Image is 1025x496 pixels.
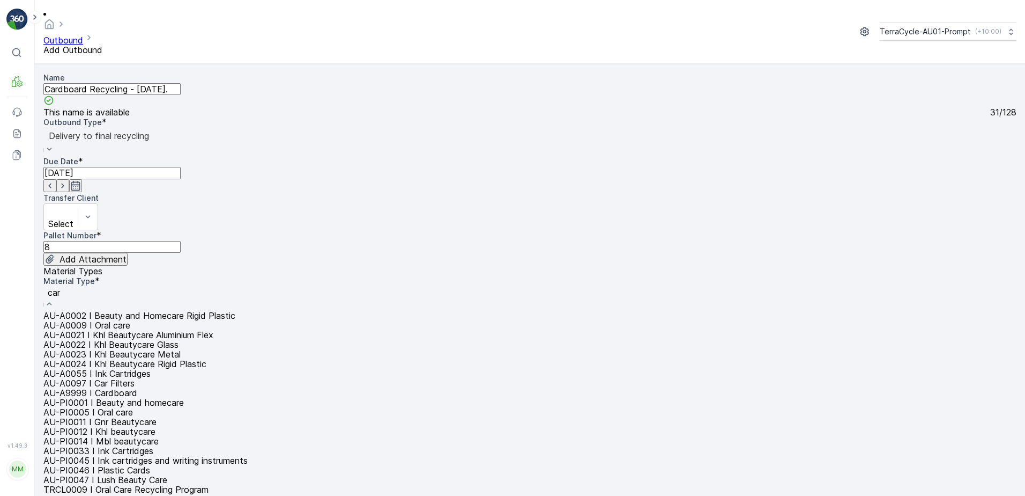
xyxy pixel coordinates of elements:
[43,35,83,46] a: Outbound
[43,330,213,340] span: AU-A0021 I Khl Beautycare Aluminium Flex
[43,349,181,360] span: AU-A0023 I Khl Beautycare Metal
[43,397,184,408] span: AU-PI0001 I Beauty and homecare
[43,276,95,286] label: Material Type
[880,23,1016,41] button: TerraCycle-AU01-Prompt(+10:00)
[990,107,1016,117] p: 31 / 128
[43,339,179,350] span: AU-A0022 I Khl Beautycare Glass
[43,310,235,321] span: AU-A0002 I Beauty and Homecare Rigid Plastic
[6,442,28,449] span: v 1.49.3
[975,27,1001,36] p: ( +10:00 )
[43,266,1016,276] p: Material Types
[43,475,167,485] span: AU-PI0047 I Lush Beauty Care
[43,378,135,389] span: AU-A0097 I Car Filters
[43,320,130,331] span: AU-A0009 I Oral care
[43,465,150,476] span: AU-PI0046 I Plastic Cards
[43,107,130,117] span: This name is available
[43,118,102,127] label: Outbound Type
[43,484,209,495] span: TRCL0009 I Oral Care Recycling Program
[43,157,78,166] label: Due Date
[6,451,28,487] button: MM
[43,73,65,82] label: Name
[43,359,206,369] span: AU-A0024 I Khl Beautycare Rigid Plastic
[43,388,137,398] span: AU-A9999 I Cardboard
[880,26,971,37] p: TerraCycle-AU01-Prompt
[43,426,155,437] span: AU-PI0012 I Khl beautycare
[43,368,151,379] span: AU-A0055 I Ink Cartridges
[43,407,133,418] span: AU-PI0005 I Oral care
[6,9,28,30] img: logo
[43,436,159,447] span: AU-PI0014 I Mbl beautycare
[43,455,248,466] span: AU-PI0045 I Ink cartridges and writing instruments
[43,417,157,427] span: AU-PI0011 I Gnr Beautycare
[43,231,96,240] label: Pallet Number
[48,219,73,229] p: Select
[9,461,26,478] div: MM
[43,446,153,456] span: AU-PI0033 I Ink Cartridges
[43,45,102,55] span: Add Outbound
[43,253,128,266] button: Upload File
[43,167,181,179] input: dd/mm/yyyy
[60,254,127,264] p: Add Attachment
[43,21,55,32] a: Homepage
[43,193,99,202] label: Transfer Client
